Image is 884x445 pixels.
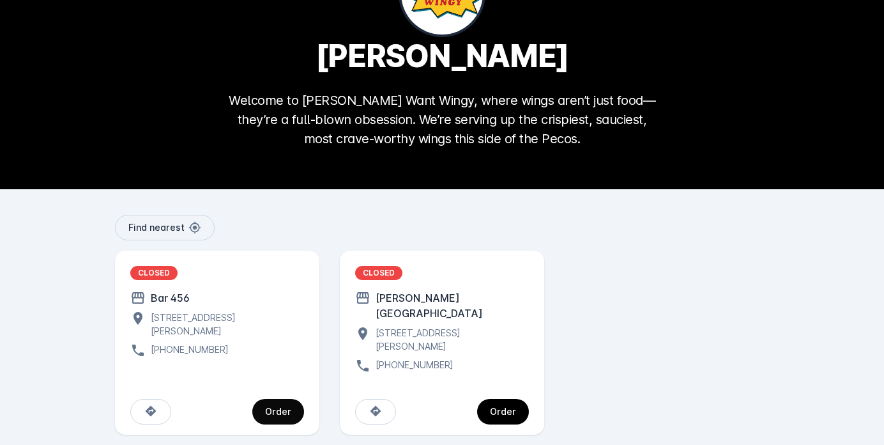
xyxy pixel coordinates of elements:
[130,266,178,280] div: CLOSED
[477,399,529,425] button: continue
[370,290,529,321] div: [PERSON_NAME][GEOGRAPHIC_DATA]
[265,407,291,416] div: Order
[146,343,229,358] div: [PHONE_NUMBER]
[355,266,402,280] div: CLOSED
[370,326,529,353] div: [STREET_ADDRESS][PERSON_NAME]
[146,290,190,306] div: Bar 456
[146,311,304,338] div: [STREET_ADDRESS][PERSON_NAME]
[490,407,516,416] div: Order
[252,399,304,425] button: continue
[128,223,185,232] span: Find nearest
[370,358,453,373] div: [PHONE_NUMBER]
